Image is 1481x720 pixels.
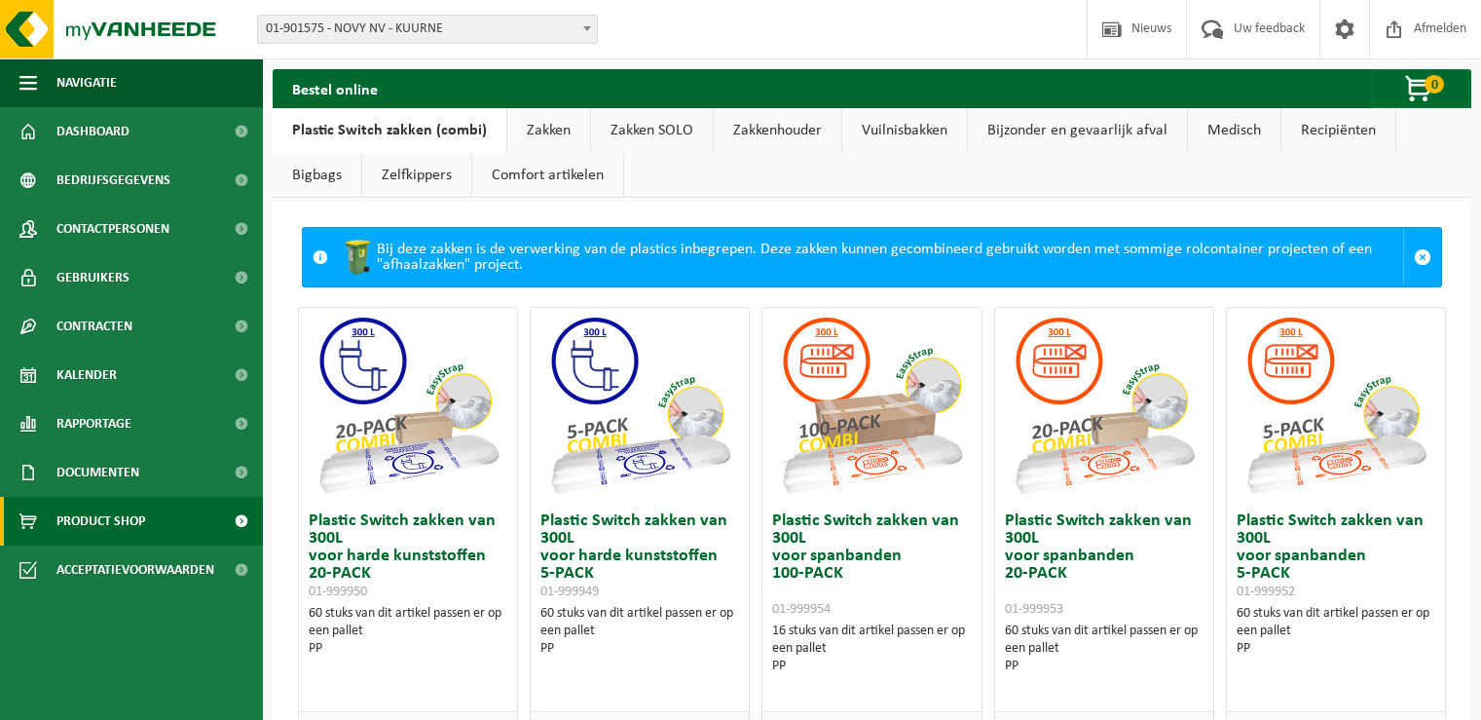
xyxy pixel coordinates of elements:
img: 01-999949 [542,308,737,503]
a: Sluit melding [1403,228,1441,286]
h3: Plastic Switch zakken van 300L voor spanbanden 100-PACK [772,512,971,618]
a: Medisch [1188,108,1280,153]
div: PP [1005,658,1203,675]
a: Zakken SOLO [591,108,713,153]
a: Recipiënten [1281,108,1395,153]
div: 60 stuks van dit artikel passen er op een pallet [309,605,507,658]
a: Zakkenhouder [714,108,841,153]
button: 0 [1372,69,1469,108]
span: 01-999954 [772,602,831,617]
div: PP [309,640,507,658]
span: Contracten [56,302,132,351]
iframe: chat widget [10,677,325,720]
span: Documenten [56,448,139,497]
h3: Plastic Switch zakken van 300L voor spanbanden 20-PACK [1005,512,1203,618]
span: Kalender [56,351,117,399]
div: Bij deze zakken is de verwerking van de plastics inbegrepen. Deze zakken kunnen gecombineerd gebr... [338,228,1403,286]
span: Contactpersonen [56,205,169,253]
span: Bedrijfsgegevens [56,156,170,205]
a: Zelfkippers [362,153,471,198]
span: Gebruikers [56,253,130,302]
a: Zakken [507,108,590,153]
a: Plastic Switch zakken (combi) [273,108,506,153]
span: Dashboard [56,107,130,156]
span: 01-999950 [309,585,367,599]
img: 01-999950 [311,308,505,503]
span: 01-901575 - NOVY NV - KUURNE [258,16,597,43]
span: Acceptatievoorwaarden [56,546,214,594]
h3: Plastic Switch zakken van 300L voor harde kunststoffen 20-PACK [309,512,507,600]
a: Comfort artikelen [472,153,623,198]
span: 01-901575 - NOVY NV - KUURNE [257,15,598,44]
span: 01-999953 [1005,602,1063,617]
img: 01-999952 [1239,308,1433,503]
div: 60 stuks van dit artikel passen er op een pallet [540,605,739,658]
div: PP [772,658,971,675]
span: 01-999949 [540,585,599,599]
div: 60 stuks van dit artikel passen er op een pallet [1237,605,1435,658]
span: 01-999952 [1237,585,1295,599]
span: Product Shop [56,497,145,546]
a: Bigbags [273,153,361,198]
span: Navigatie [56,58,117,107]
a: Vuilnisbakken [842,108,967,153]
span: Rapportage [56,399,131,448]
div: PP [540,640,739,658]
div: 16 stuks van dit artikel passen er op een pallet [772,623,971,675]
div: PP [1237,640,1435,658]
a: Bijzonder en gevaarlijk afval [968,108,1187,153]
img: 01-999954 [774,308,969,503]
img: WB-0240-HPE-GN-50.png [338,238,377,277]
h3: Plastic Switch zakken van 300L voor spanbanden 5-PACK [1237,512,1435,600]
div: 60 stuks van dit artikel passen er op een pallet [1005,623,1203,675]
h3: Plastic Switch zakken van 300L voor harde kunststoffen 5-PACK [540,512,739,600]
span: 0 [1425,75,1444,94]
h2: Bestel online [273,69,397,107]
img: 01-999953 [1007,308,1202,503]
